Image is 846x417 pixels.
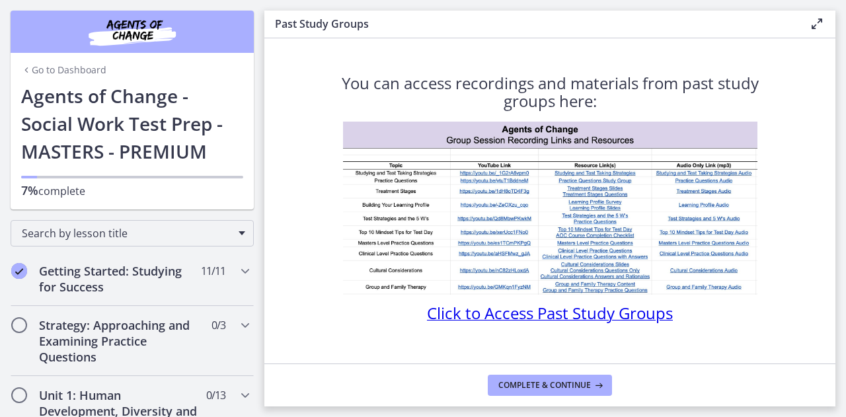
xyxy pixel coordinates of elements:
[427,308,673,322] a: Click to Access Past Study Groups
[11,263,27,279] i: Completed
[21,82,243,165] h1: Agents of Change - Social Work Test Prep - MASTERS - PREMIUM
[343,122,757,295] img: 1734296146716.jpeg
[427,302,673,324] span: Click to Access Past Study Groups
[11,220,254,246] div: Search by lesson title
[39,317,200,365] h2: Strategy: Approaching and Examining Practice Questions
[21,63,106,77] a: Go to Dashboard
[21,182,243,199] p: complete
[211,317,225,333] span: 0 / 3
[201,263,225,279] span: 11 / 11
[39,263,200,295] h2: Getting Started: Studying for Success
[22,226,232,241] span: Search by lesson title
[53,16,211,48] img: Agents of Change
[275,16,788,32] h3: Past Study Groups
[498,380,591,391] span: Complete & continue
[21,182,38,198] span: 7%
[342,72,759,112] span: You can access recordings and materials from past study groups here:
[206,387,225,403] span: 0 / 13
[488,375,612,396] button: Complete & continue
